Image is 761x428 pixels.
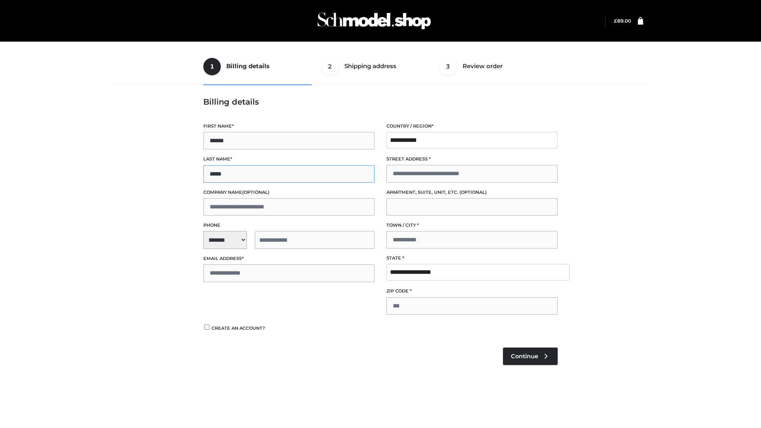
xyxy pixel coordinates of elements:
bdi: 89.00 [614,18,631,24]
span: Create an account? [212,325,265,331]
span: (optional) [459,189,487,195]
label: Phone [203,222,375,229]
label: First name [203,122,375,130]
label: State [386,254,558,262]
span: £ [614,18,617,24]
label: Street address [386,155,558,163]
input: Create an account? [203,325,210,330]
span: Continue [511,353,538,360]
label: Last name [203,155,375,163]
label: Country / Region [386,122,558,130]
label: Apartment, suite, unit, etc. [386,189,558,196]
a: Continue [503,348,558,365]
label: Email address [203,255,375,262]
span: (optional) [242,189,270,195]
a: £89.00 [614,18,631,24]
label: ZIP Code [386,287,558,295]
h3: Billing details [203,97,558,107]
label: Company name [203,189,375,196]
img: Schmodel Admin 964 [315,5,434,36]
label: Town / City [386,222,558,229]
